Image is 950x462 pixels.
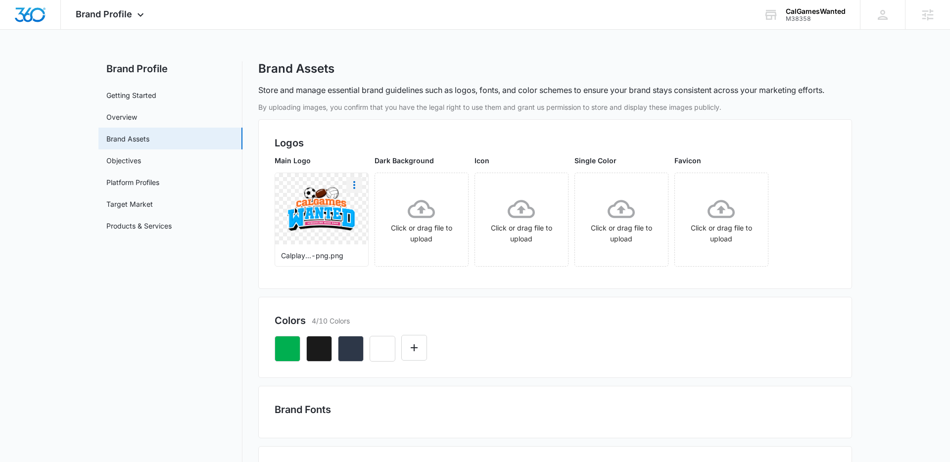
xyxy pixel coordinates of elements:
[258,84,824,96] p: Store and manage essential brand guidelines such as logos, fonts, and color schemes to ensure you...
[786,15,846,22] div: account id
[375,173,468,266] span: Click or drag file to upload
[258,61,334,76] h1: Brand Assets
[346,177,362,193] button: More
[370,336,395,362] button: Remove
[106,155,141,166] a: Objectives
[475,155,569,166] p: Icon
[106,90,156,100] a: Getting Started
[675,195,768,244] div: Click or drag file to upload
[306,336,332,362] button: Remove
[275,336,300,362] button: Remove
[98,61,242,76] h2: Brand Profile
[106,199,153,209] a: Target Market
[375,155,469,166] p: Dark Background
[575,195,668,244] div: Click or drag file to upload
[338,336,364,362] button: Remove
[675,173,768,266] span: Click or drag file to upload
[106,221,172,231] a: Products & Services
[258,102,852,112] p: By uploading images, you confirm that you have the legal right to use them and grant us permissio...
[475,173,568,266] span: Click or drag file to upload
[575,173,668,266] span: Click or drag file to upload
[275,155,369,166] p: Main Logo
[674,155,768,166] p: Favicon
[375,195,468,244] div: Click or drag file to upload
[401,335,427,361] button: Edit Color
[106,134,149,144] a: Brand Assets
[275,313,306,328] h2: Colors
[574,155,668,166] p: Single Color
[286,186,356,232] img: User uploaded logo
[106,177,159,187] a: Platform Profiles
[281,250,362,261] p: Calplay...-png.png
[312,316,350,326] p: 4/10 Colors
[106,112,137,122] a: Overview
[786,7,846,15] div: account name
[475,195,568,244] div: Click or drag file to upload
[275,402,836,417] h2: Brand Fonts
[275,136,836,150] h2: Logos
[76,9,132,19] span: Brand Profile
